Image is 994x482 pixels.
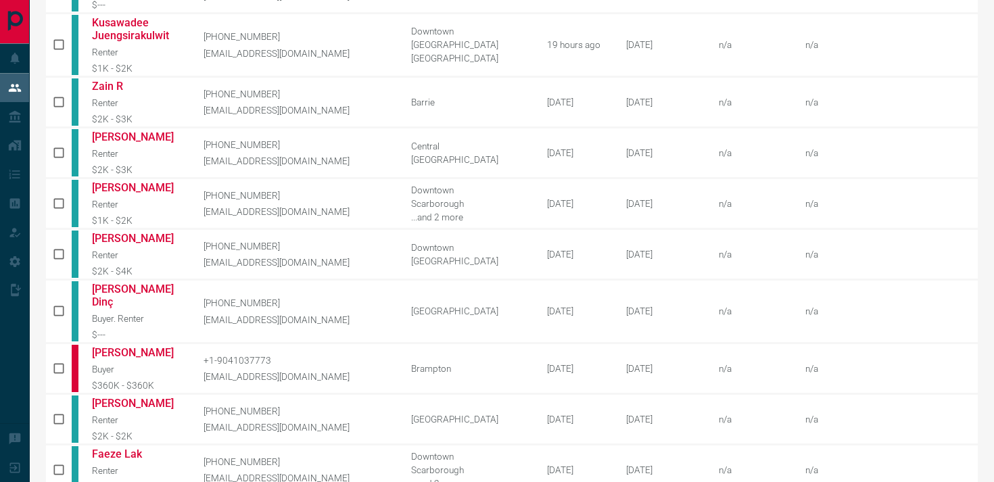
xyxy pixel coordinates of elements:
div: condos.ca [72,15,78,75]
div: Downtown [411,451,527,462]
div: $2K - $2K [92,431,183,441]
div: n/a [719,198,785,209]
div: [DATE] [547,97,606,107]
div: August 11th 2025, 4:01:46 AM [626,198,699,209]
div: n/a [719,363,785,374]
div: [GEOGRAPHIC_DATA] [411,306,527,316]
div: [GEOGRAPHIC_DATA] [411,53,527,64]
div: North York, Toronto [411,212,527,222]
a: [PERSON_NAME] [92,181,183,194]
div: Downtown [411,242,527,253]
a: Zain R [92,80,183,93]
p: n/a [805,306,974,316]
span: Buyer [92,364,114,375]
div: August 11th 2025, 4:30:13 AM [626,97,699,107]
p: [EMAIL_ADDRESS][DOMAIN_NAME] [204,257,391,268]
div: $360K - $360K [92,380,183,391]
div: [DATE] [547,306,606,316]
div: condos.ca [72,129,78,176]
p: [EMAIL_ADDRESS][DOMAIN_NAME] [204,422,391,433]
a: Kusawadee Juengsirakulwit [92,16,183,42]
p: [PHONE_NUMBER] [204,139,391,150]
span: Renter [92,148,118,159]
a: Faeze Lak [92,448,183,460]
p: n/a [805,147,974,158]
div: Scarborough [411,198,527,209]
span: Buyer. Renter [92,313,144,324]
a: [PERSON_NAME] [92,346,183,359]
p: [PHONE_NUMBER] [204,89,391,99]
p: [EMAIL_ADDRESS][DOMAIN_NAME] [204,206,391,217]
p: n/a [805,97,974,107]
div: condos.ca [72,180,78,227]
div: [GEOGRAPHIC_DATA] [411,154,527,165]
div: Brampton [411,363,527,374]
div: n/a [719,464,785,475]
div: Downtown [411,26,527,37]
p: +1-9041037773 [204,355,391,366]
div: $--- [92,329,183,340]
div: Barrie [411,97,527,107]
span: Renter [92,199,118,210]
p: n/a [805,198,974,209]
a: [PERSON_NAME] [92,232,183,245]
div: $1K - $2K [92,215,183,226]
div: [GEOGRAPHIC_DATA] [411,39,527,50]
a: [PERSON_NAME] [92,130,183,143]
div: August 11th 2025, 4:29:28 AM [626,147,699,158]
div: August 11th 2025, 2:17:19 AM [626,414,699,425]
div: $2K - $4K [92,266,183,276]
span: Renter [92,414,118,425]
div: condos.ca [72,281,78,341]
p: n/a [805,464,974,475]
div: Scarborough [411,464,527,475]
div: August 11th 2025, 2:32:35 AM [626,363,699,374]
p: [PHONE_NUMBER] [204,406,391,416]
div: condos.ca [72,231,78,278]
div: [DATE] [547,147,606,158]
div: August 11th 2025, 2:16:24 AM [626,464,699,475]
a: [PERSON_NAME] Dinç [92,283,183,308]
span: Renter [92,465,118,476]
p: [PHONE_NUMBER] [204,31,391,42]
div: n/a [719,147,785,158]
p: n/a [805,39,974,50]
p: [PHONE_NUMBER] [204,241,391,251]
span: Renter [92,47,118,57]
a: [PERSON_NAME] [92,397,183,410]
div: [DATE] [547,414,606,425]
p: [EMAIL_ADDRESS][DOMAIN_NAME] [204,314,391,325]
div: n/a [719,414,785,425]
p: n/a [805,249,974,260]
div: [GEOGRAPHIC_DATA] [411,414,527,425]
div: n/a [719,249,785,260]
div: n/a [719,39,785,50]
p: [EMAIL_ADDRESS][DOMAIN_NAME] [204,155,391,166]
p: [EMAIL_ADDRESS][DOMAIN_NAME] [204,371,391,382]
div: condos.ca [72,78,78,126]
div: [DATE] [547,198,606,209]
p: [EMAIL_ADDRESS][DOMAIN_NAME] [204,105,391,116]
p: [EMAIL_ADDRESS][DOMAIN_NAME] [204,48,391,59]
div: n/a [719,306,785,316]
p: [PHONE_NUMBER] [204,190,391,201]
div: [DATE] [547,363,606,374]
div: condos.ca [72,395,78,443]
span: Renter [92,97,118,108]
div: n/a [719,97,785,107]
div: 19 hours ago [547,39,606,50]
p: n/a [805,363,974,374]
div: property.ca [72,345,78,392]
div: August 11th 2025, 4:00:58 AM [626,249,699,260]
span: Renter [92,249,118,260]
div: Central [411,141,527,151]
div: Downtown [411,185,527,195]
p: n/a [805,414,974,425]
div: [DATE] [547,464,606,475]
p: [PHONE_NUMBER] [204,456,391,467]
div: August 11th 2025, 3:04:27 AM [626,306,699,316]
div: [GEOGRAPHIC_DATA] [411,256,527,266]
div: [DATE] [547,249,606,260]
div: $2K - $3K [92,164,183,175]
div: $2K - $3K [92,114,183,124]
